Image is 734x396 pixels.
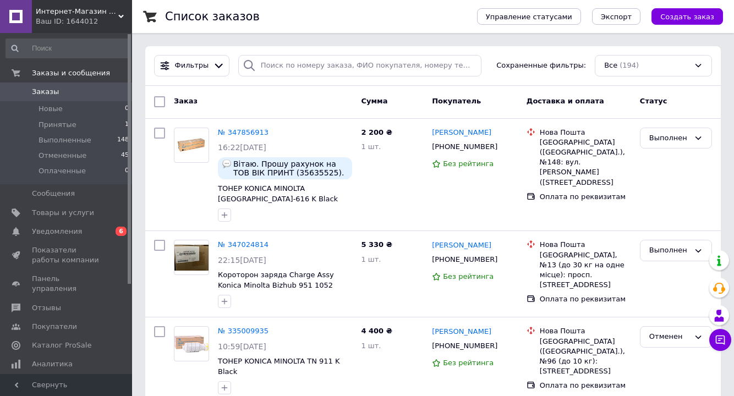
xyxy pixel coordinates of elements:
span: 45 [121,151,129,161]
span: [PHONE_NUMBER] [432,342,497,350]
span: 10:59[DATE] [218,342,266,351]
span: [PHONE_NUMBER] [432,142,497,151]
span: 1 [125,120,129,130]
span: Сохраненные фильтры: [496,61,586,71]
span: 5 330 ₴ [361,240,392,249]
span: 1 шт. [361,255,381,263]
a: ТОНЕР KONICA MINOLTA TN 911 K Black [218,357,340,376]
span: Без рейтинга [443,359,494,367]
a: № 347856913 [218,128,269,136]
span: Товары и услуги [32,208,94,218]
span: Отзывы [32,303,61,313]
span: Создать заказ [660,13,714,21]
div: Нова Пошта [540,240,631,250]
span: 22:15[DATE] [218,256,266,265]
a: Фото товару [174,326,209,361]
img: Фото товару [174,131,209,158]
span: 4 400 ₴ [361,327,392,335]
a: Фото товару [174,240,209,275]
span: Выполненные [39,135,91,145]
img: Фото товару [174,245,209,271]
a: Создать заказ [640,12,723,20]
span: Отмененные [39,151,86,161]
span: Принятые [39,120,76,130]
span: Уведомления [32,227,82,237]
span: Покупатели [32,322,77,332]
button: Чат с покупателем [709,329,731,351]
span: 6 [116,227,127,236]
a: Фото товару [174,128,209,163]
span: 16:22[DATE] [218,143,266,152]
button: Экспорт [592,8,640,25]
span: 0 [125,104,129,114]
span: Каталог ProSale [32,340,91,350]
span: Экспорт [601,13,632,21]
span: [PHONE_NUMBER] [432,255,497,263]
div: Оплата по реквизитам [540,192,631,202]
span: Все [604,61,617,71]
div: Отменен [649,331,689,343]
span: Сумма [361,97,387,105]
span: 1 шт. [361,342,381,350]
input: Поиск [6,38,130,58]
span: Заказы [32,87,59,97]
a: ТОНЕР KONICA MINOLTA [GEOGRAPHIC_DATA]-616 K Black [218,184,338,203]
button: Управление статусами [477,8,581,25]
span: Доставка и оплата [527,97,604,105]
span: Новые [39,104,63,114]
span: 1 шт. [361,142,381,151]
span: Статус [640,97,667,105]
div: [GEOGRAPHIC_DATA] ([GEOGRAPHIC_DATA].), №148: вул. [PERSON_NAME] ([STREET_ADDRESS] [540,137,631,188]
button: Создать заказ [651,8,723,25]
div: Нова Пошта [540,128,631,137]
input: Поиск по номеру заказа, ФИО покупателя, номеру телефона, Email, номеру накладной [238,55,481,76]
span: (194) [620,61,639,69]
span: 148 [117,135,129,145]
a: [PERSON_NAME] [432,240,491,251]
a: [PERSON_NAME] [432,327,491,337]
div: [GEOGRAPHIC_DATA], №13 (до 30 кг на одне місце): просп. [STREET_ADDRESS] [540,250,631,290]
div: Нова Пошта [540,326,631,336]
span: Фильтры [175,61,209,71]
span: Управление статусами [486,13,572,21]
span: Сообщения [32,189,75,199]
h1: Список заказов [165,10,260,23]
span: 2 200 ₴ [361,128,392,136]
span: Панель управления [32,274,102,294]
span: Интернет-Магазин CopyTeh [36,7,118,16]
span: Вітаю. Прошу рахунок на ТОВ ВІК ПРИНТ (35635525). Чи наявний ще жовтий тонер TN616 ? [233,159,348,177]
span: Аналитика [32,359,73,369]
img: Фото товару [174,335,209,353]
div: Оплата по реквизитам [540,381,631,391]
span: Заказ [174,97,198,105]
span: 0 [125,166,129,176]
span: Показатели работы компании [32,245,102,265]
span: Заказы и сообщения [32,68,110,78]
span: Оплаченные [39,166,86,176]
span: Без рейтинга [443,159,494,168]
a: № 347024814 [218,240,269,249]
a: № 335009935 [218,327,269,335]
div: Выполнен [649,133,689,144]
a: Короторон заряда Charge Assy Konica Minolta Bizhub 951 1052 1250 [218,271,334,299]
img: :speech_balloon: [222,159,231,168]
a: [PERSON_NAME] [432,128,491,138]
span: Без рейтинга [443,272,494,280]
div: [GEOGRAPHIC_DATA] ([GEOGRAPHIC_DATA].), №96 (до 10 кг): [STREET_ADDRESS] [540,337,631,377]
div: Оплата по реквизитам [540,294,631,304]
div: Ваш ID: 1644012 [36,16,132,26]
span: Покупатель [432,97,481,105]
div: Выполнен [649,245,689,256]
